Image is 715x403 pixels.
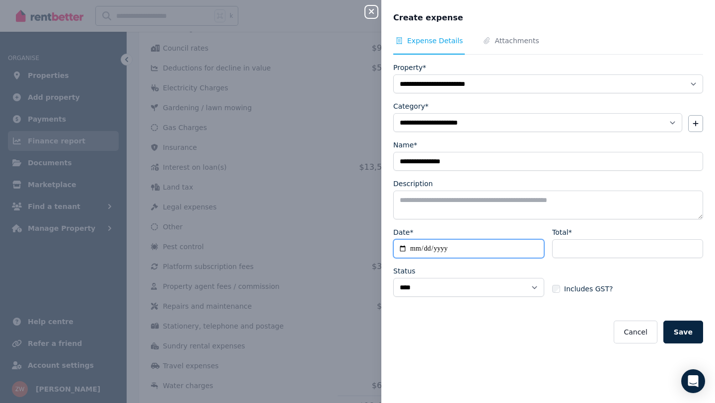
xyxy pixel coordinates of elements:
[552,227,572,237] label: Total*
[393,179,433,189] label: Description
[407,36,463,46] span: Expense Details
[564,284,613,294] span: Includes GST?
[393,63,426,72] label: Property*
[393,140,417,150] label: Name*
[393,101,429,111] label: Category*
[393,266,416,276] label: Status
[393,12,463,24] span: Create expense
[552,285,560,293] input: Includes GST?
[393,36,703,55] nav: Tabs
[663,321,703,343] button: Save
[393,227,413,237] label: Date*
[614,321,657,343] button: Cancel
[681,369,705,393] div: Open Intercom Messenger
[495,36,539,46] span: Attachments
